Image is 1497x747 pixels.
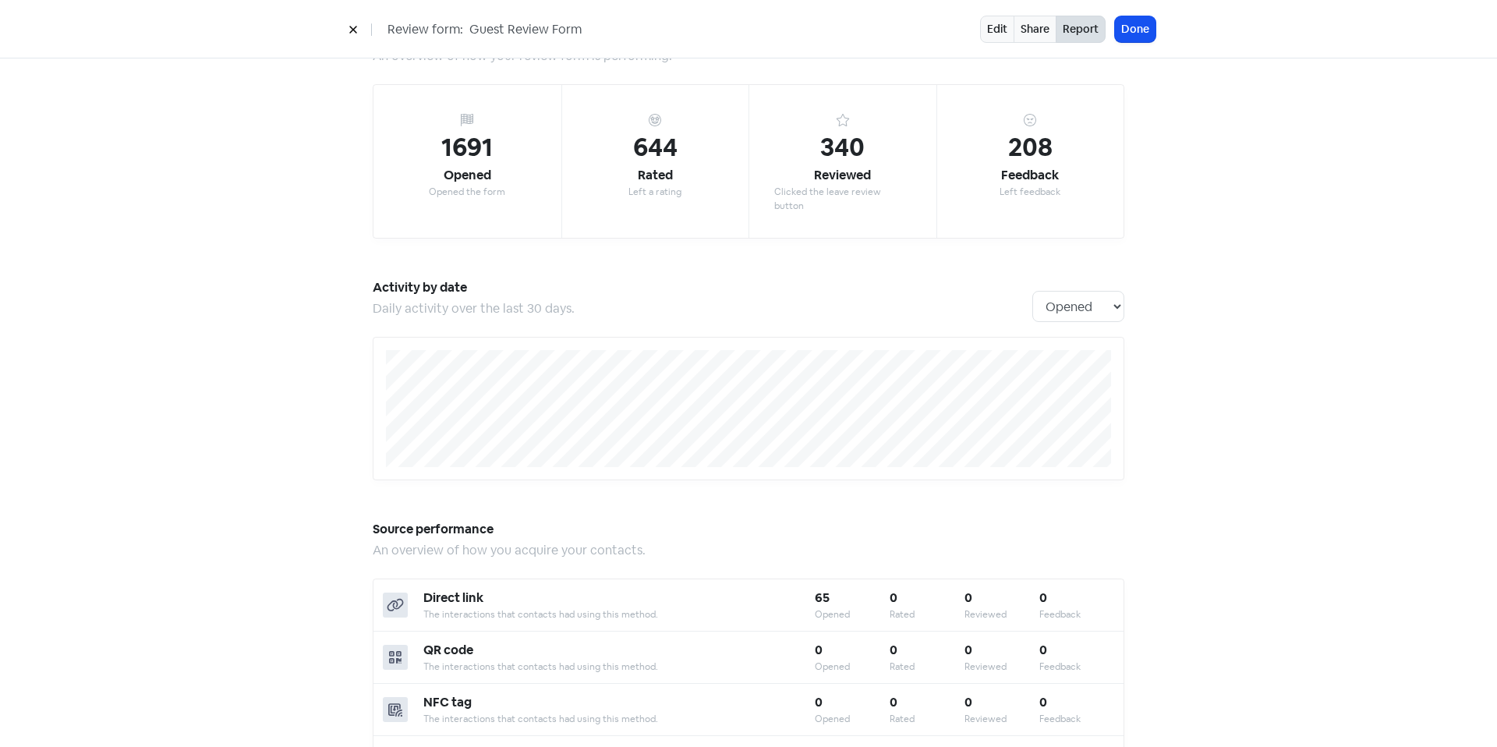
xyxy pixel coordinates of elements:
div: Opened [815,712,890,726]
b: 65 [815,589,830,606]
button: Done [1115,16,1155,42]
b: 0 [964,694,972,710]
div: 644 [633,129,678,166]
div: Reviewed [964,660,1039,674]
div: Rated [890,660,964,674]
b: 0 [815,642,823,658]
b: 0 [1039,694,1047,710]
div: The interactions that contacts had using this method. [423,712,815,726]
b: QR code [423,642,473,658]
div: Feedback [1039,712,1114,726]
div: 208 [1008,129,1053,166]
span: Review form: [388,20,463,39]
div: Reviewed [814,166,871,185]
div: Opened [815,607,890,621]
b: 0 [1039,642,1047,658]
div: Rated [638,166,673,185]
a: Share [1014,16,1056,43]
a: Edit [980,16,1014,43]
b: NFC tag [423,694,472,710]
div: 340 [820,129,865,166]
button: Report [1056,16,1106,43]
b: 0 [890,642,897,658]
div: Feedback [1039,607,1114,621]
div: Opened [815,660,890,674]
b: 0 [890,589,897,606]
div: The interactions that contacts had using this method. [423,607,815,621]
div: An overview of how you acquire your contacts. [373,541,1124,560]
b: 0 [890,694,897,710]
div: Opened the form [429,185,505,199]
div: Left feedback [1000,185,1060,199]
div: 1691 [441,129,493,166]
div: Rated [890,712,964,726]
b: Direct link [423,589,483,606]
div: Rated [890,607,964,621]
h5: Source performance [373,518,1124,541]
b: 0 [964,642,972,658]
div: Daily activity over the last 30 days. [373,299,1032,318]
div: The interactions that contacts had using this method. [423,660,815,674]
div: Reviewed [964,607,1039,621]
b: 0 [964,589,972,606]
div: Feedback [1001,166,1059,185]
div: Reviewed [964,712,1039,726]
div: Left a rating [628,185,681,199]
div: Feedback [1039,660,1114,674]
div: Opened [444,166,491,185]
div: Clicked the leave review button [774,185,911,213]
b: 0 [815,694,823,710]
h5: Activity by date [373,276,1032,299]
b: 0 [1039,589,1047,606]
